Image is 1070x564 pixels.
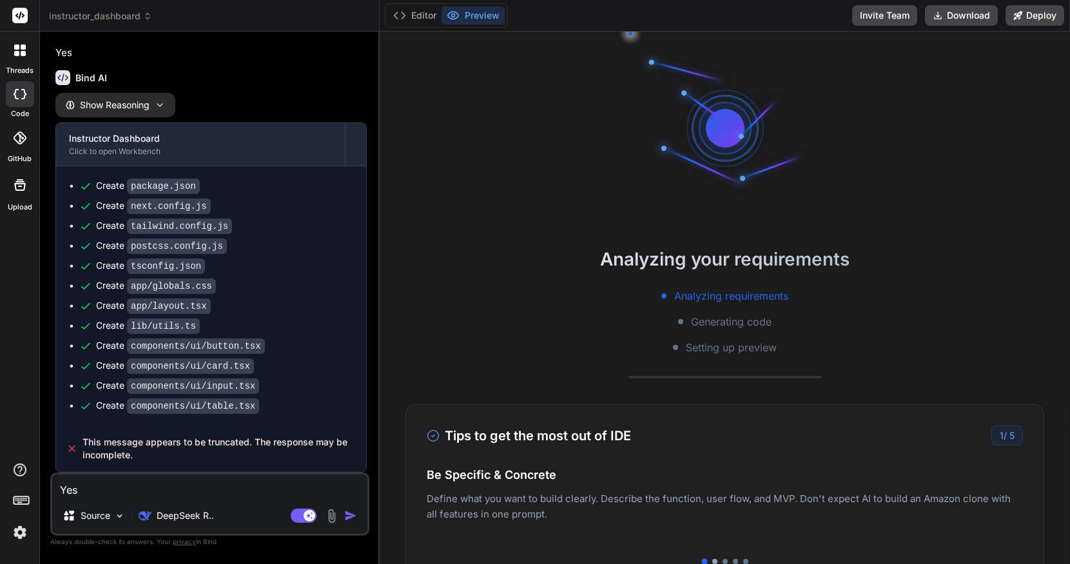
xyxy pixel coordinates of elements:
[11,108,29,119] label: code
[96,299,211,313] div: Create
[427,426,631,445] h3: Tips to get the most out of IDE
[50,536,369,548] p: Always double-check its answers. Your in Bind
[96,399,259,413] div: Create
[8,202,32,213] label: Upload
[691,314,772,329] span: Generating code
[114,511,125,521] img: Pick Models
[127,219,232,234] code: tailwind.config.js
[1009,430,1015,441] span: 5
[157,509,214,522] p: DeepSeek R..
[380,246,1070,273] h2: Analyzing your requirements
[96,279,216,293] div: Create
[96,259,205,273] div: Create
[925,5,998,26] button: Download
[127,278,216,294] code: app/globals.css
[96,359,254,373] div: Create
[1006,5,1064,26] button: Deploy
[96,379,259,393] div: Create
[81,509,110,522] p: Source
[96,219,232,233] div: Create
[56,123,345,166] button: Instructor DashboardClick to open Workbench
[127,199,211,214] code: next.config.js
[69,146,332,157] div: Click to open Workbench
[55,46,367,61] p: Yes
[69,132,332,145] div: Instructor Dashboard
[127,298,211,314] code: app/layout.tsx
[127,338,265,354] code: components/ui/button.tsx
[442,6,505,24] button: Preview
[388,6,442,24] button: Editor
[852,5,917,26] button: Invite Team
[9,521,31,543] img: settings
[96,179,200,193] div: Create
[127,398,259,414] code: components/ui/table.tsx
[139,509,151,522] img: DeepSeek R1 (671B-Full)
[127,258,205,274] code: tsconfig.json
[127,358,254,374] code: components/ui/card.tsx
[127,179,200,194] code: package.json
[96,239,227,253] div: Create
[686,340,777,355] span: Setting up preview
[80,99,150,111] span: Show Reasoning
[8,153,32,164] label: GitHub
[96,319,200,333] div: Create
[344,509,357,522] img: icon
[674,288,788,304] span: Analyzing requirements
[75,72,107,84] h6: Bind AI
[173,538,196,545] span: privacy
[127,238,227,254] code: postcss.config.js
[49,10,152,23] span: instructor_dashboard
[96,339,265,353] div: Create
[96,199,211,213] div: Create
[991,425,1023,445] div: /
[55,93,175,117] button: Show Reasoning
[1000,430,1004,441] span: 1
[427,466,1023,483] h4: Be Specific & Concrete
[6,65,34,76] label: threads
[127,318,200,334] code: lib/utils.ts
[83,436,356,462] span: This message appears to be truncated. The response may be incomplete.
[127,378,259,394] code: components/ui/input.tsx
[324,509,339,523] img: attachment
